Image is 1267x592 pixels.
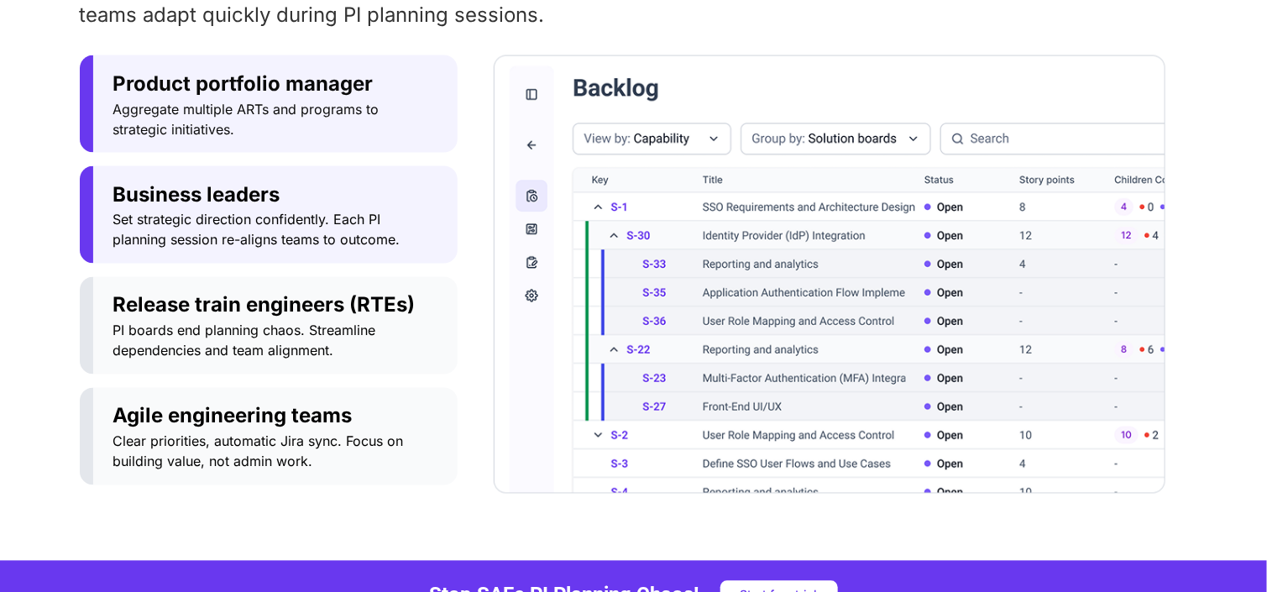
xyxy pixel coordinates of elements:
span: PI boards end planning chaos. Streamline dependencies and team alignment. [113,321,437,361]
span: Business leaders [113,180,437,210]
span: Agile engineering teams [113,401,437,432]
div: Tabs. Open items with Enter or Space, close with Escape and navigate using the Arrow keys. [80,55,1188,494]
span: Release train engineers (RTEs) [113,291,437,321]
iframe: Chat Widget [1183,511,1267,592]
span: Aggregate multiple ARTs and programs to strategic initiatives. [113,99,437,139]
span: Product portfolio manager [113,69,437,99]
span: Clear priorities, automatic Jira sync. Focus on building value, not admin work. [113,432,437,472]
span: Set strategic direction confidently. Each PI planning session re-aligns teams to outcome. [113,210,437,250]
